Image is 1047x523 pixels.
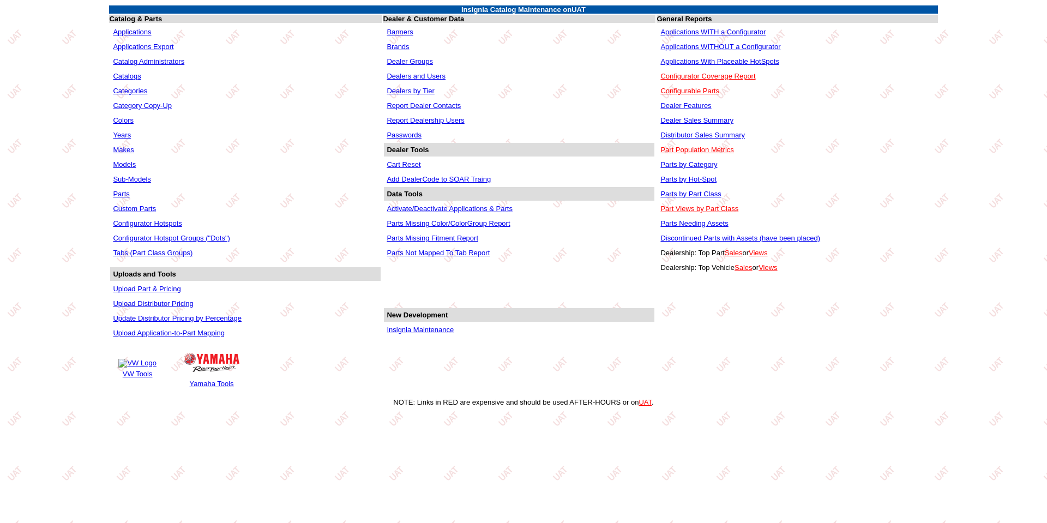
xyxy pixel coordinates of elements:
[113,43,173,51] a: Applications Export
[660,101,711,110] a: Dealer Features
[383,15,464,23] b: Dealer & Customer Data
[387,234,478,242] a: Parts Missing Fitment Report
[113,28,151,36] a: Applications
[113,175,151,183] a: Sub-Models
[113,314,242,322] a: Update Distributor Pricing by Percentage
[118,359,156,368] img: VW Logo
[387,87,434,95] a: Dealers by Tier
[182,347,241,389] a: Yamaha Logo Yamaha Tools
[387,205,513,213] a: Activate/Deactivate Applications & Parts
[387,190,423,198] b: Data Tools
[725,249,743,257] a: Sales
[571,5,586,14] span: UAT
[660,57,779,65] a: Applications With Placeable HotSpots
[387,43,409,51] a: Brands
[113,234,230,242] a: Configurator Hotspot Groups ("Dots")
[660,43,780,51] a: Applications WITHOUT a Configurator
[660,160,717,169] a: Parts by Category
[387,72,446,80] a: Dealers and Users
[387,175,491,183] a: Add DealerCode to SOAR Traing
[113,285,180,293] a: Upload Part & Pricing
[113,270,176,278] b: Uploads and Tools
[387,249,490,257] a: Parts Not Mapped To Tab Report
[118,369,157,378] td: VW Tools
[113,160,136,169] a: Models
[113,146,134,154] a: Makes
[660,28,766,36] a: Applications WITH a Configurator
[660,87,719,95] a: Configurable Parts
[113,299,193,308] a: Upload Distributor Pricing
[658,261,936,274] td: Dealership: Top Vehicle or
[117,357,158,380] a: VW Logo VW Tools
[749,249,767,257] a: Views
[387,101,461,110] a: Report Dealer Contacts
[387,219,510,227] a: Parts Missing Color/ColorGroup Report
[109,5,937,14] td: Insignia Catalog Maintenance on
[113,249,192,257] a: Tabs (Part Class Groups)
[660,190,721,198] a: Parts by Part Class
[113,205,156,213] a: Custom Parts
[639,398,652,406] a: UAT
[660,72,755,80] a: Configurator Coverage Report
[660,234,820,242] a: Discontinued Parts with Assets (have been placed)
[113,329,225,337] a: Upload Application-to-Part Mapping
[660,219,728,227] a: Parts Needing Assets
[759,263,777,272] a: Views
[109,15,162,23] b: Catalog & Parts
[660,131,745,139] a: Distributor Sales Summary
[113,72,141,80] a: Catalogs
[658,246,936,260] td: Dealership: Top Part or
[4,398,1043,406] div: NOTE: Links in RED are expensive and should be used AFTER-HOURS or on .
[657,15,712,23] b: General Reports
[387,146,429,154] b: Dealer Tools
[113,57,184,65] a: Catalog Administrators
[113,116,134,124] a: Colors
[113,219,182,227] a: Configurator Hotspots
[113,87,147,95] a: Categories
[387,160,420,169] a: Cart Reset
[184,353,239,372] img: Yamaha Logo
[113,131,131,139] a: Years
[735,263,753,272] a: Sales
[113,190,129,198] a: Parts
[660,116,733,124] a: Dealer Sales Summary
[660,205,738,213] a: Part Views by Part Class
[387,57,433,65] a: Dealer Groups
[387,28,413,36] a: Banners
[387,326,454,334] a: Insignia Maintenance
[660,146,733,154] a: Part Population Metrics
[387,131,422,139] a: Passwords
[387,311,448,319] b: New Development
[113,101,172,110] a: Category Copy-Up
[183,379,240,388] td: Yamaha Tools
[660,175,717,183] a: Parts by Hot-Spot
[387,116,464,124] a: Report Dealership Users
